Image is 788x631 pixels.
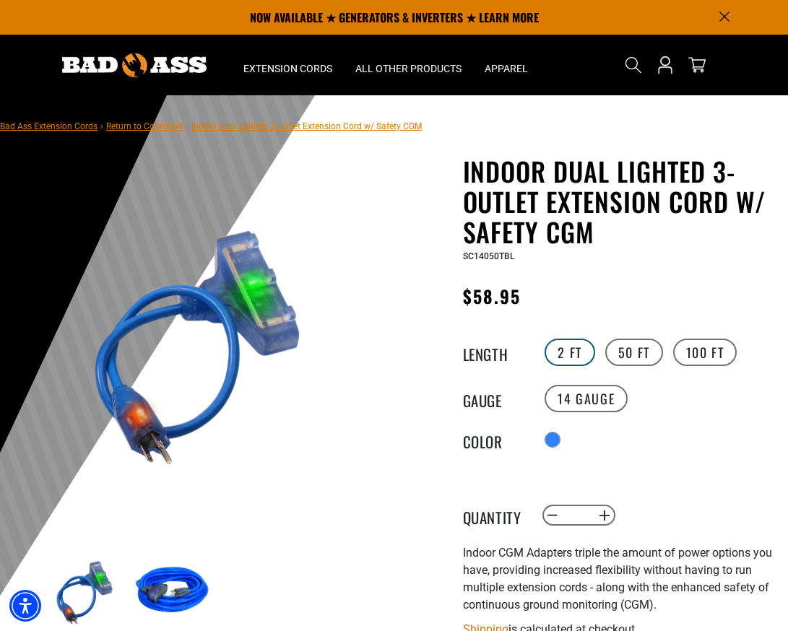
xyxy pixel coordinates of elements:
[243,62,332,75] span: Extension Cords
[344,35,473,95] summary: All Other Products
[106,121,183,131] a: Return to Collection
[463,156,778,247] h1: Indoor Dual Lighted 3-Outlet Extension Cord w/ Safety CGM
[545,385,628,412] label: 14 Gauge
[9,590,41,622] div: Accessibility Menu
[463,430,535,449] legend: Color
[463,343,535,362] legend: Length
[463,389,535,408] legend: Gauge
[186,121,189,131] span: ›
[62,53,207,77] img: Bad Ass Extension Cords
[191,121,422,131] span: Indoor Dual Lighted 3-Outlet Extension Cord w/ Safety CGM
[545,339,594,366] label: 2 FT
[232,35,344,95] summary: Extension Cords
[43,193,352,502] img: blue
[654,35,677,95] a: Open this option
[605,339,663,366] label: 50 FT
[463,546,772,612] span: Indoor CGM Adapters triple the amount of power options you have, providing increased flexibility ...
[355,62,462,75] span: All Other Products
[473,35,540,95] summary: Apparel
[685,56,709,74] a: cart
[463,251,514,261] span: SC14050TBL
[485,62,528,75] span: Apparel
[622,53,645,77] summary: Search
[673,339,737,366] label: 100 FT
[463,283,521,309] span: $58.95
[100,121,103,131] span: ›
[463,506,535,525] label: Quantity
